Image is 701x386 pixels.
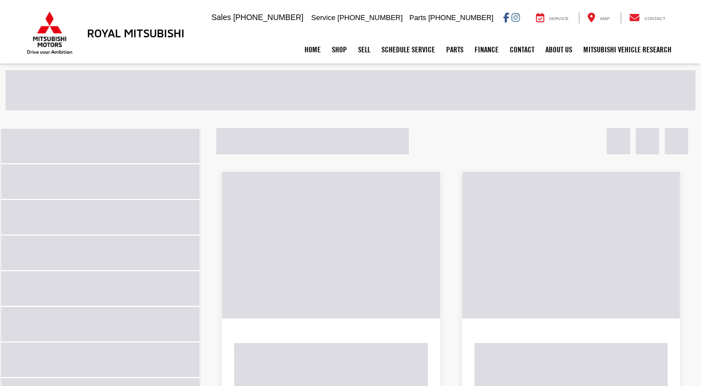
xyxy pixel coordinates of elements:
[352,36,376,63] a: Sell
[299,36,326,63] a: Home
[528,12,577,23] a: Service
[326,36,352,63] a: Shop
[233,13,303,22] span: [PHONE_NUMBER]
[376,36,441,63] a: Schedule Service: Opens in a new tab
[211,13,231,22] span: Sales
[600,16,610,21] span: Map
[578,36,677,63] a: Mitsubishi Vehicle Research
[25,11,75,55] img: Mitsubishi
[409,13,426,22] span: Parts
[337,13,403,22] span: [PHONE_NUMBER]
[579,12,618,23] a: Map
[621,12,674,23] a: Contact
[87,27,185,39] h3: Royal Mitsubishi
[469,36,504,63] a: Finance
[549,16,569,21] span: Service
[511,13,520,22] a: Instagram: Click to visit our Instagram page
[503,13,509,22] a: Facebook: Click to visit our Facebook page
[504,36,540,63] a: Contact
[311,13,335,22] span: Service
[441,36,469,63] a: Parts: Opens in a new tab
[428,13,494,22] span: [PHONE_NUMBER]
[644,16,665,21] span: Contact
[540,36,578,63] a: About Us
